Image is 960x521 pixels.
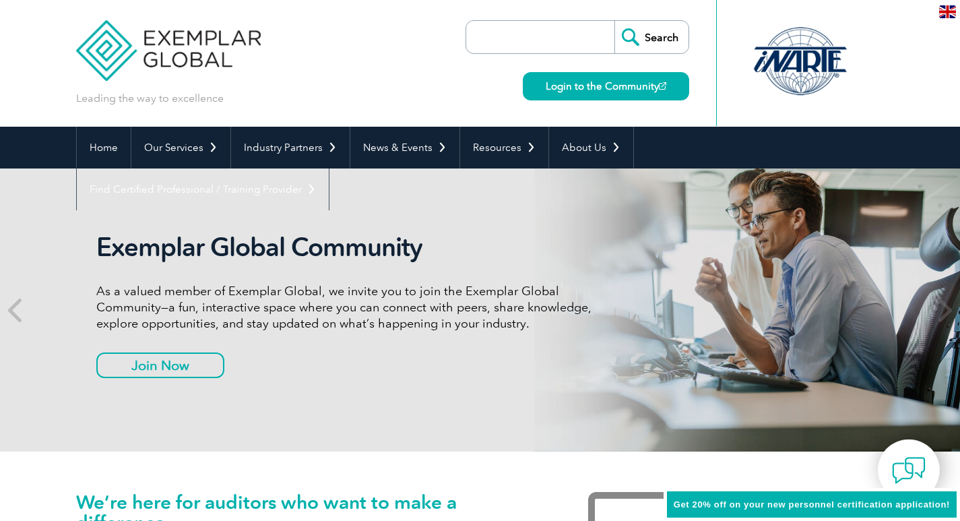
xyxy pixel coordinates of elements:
[659,82,666,90] img: open_square.png
[892,454,926,487] img: contact-chat.png
[939,5,956,18] img: en
[96,353,224,378] a: Join Now
[131,127,230,168] a: Our Services
[96,232,602,263] h2: Exemplar Global Community
[460,127,548,168] a: Resources
[231,127,350,168] a: Industry Partners
[674,499,950,510] span: Get 20% off on your new personnel certification application!
[77,168,329,210] a: Find Certified Professional / Training Provider
[523,72,689,100] a: Login to the Community
[96,283,602,332] p: As a valued member of Exemplar Global, we invite you to join the Exemplar Global Community—a fun,...
[614,21,689,53] input: Search
[77,127,131,168] a: Home
[350,127,459,168] a: News & Events
[549,127,633,168] a: About Us
[76,91,224,106] p: Leading the way to excellence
